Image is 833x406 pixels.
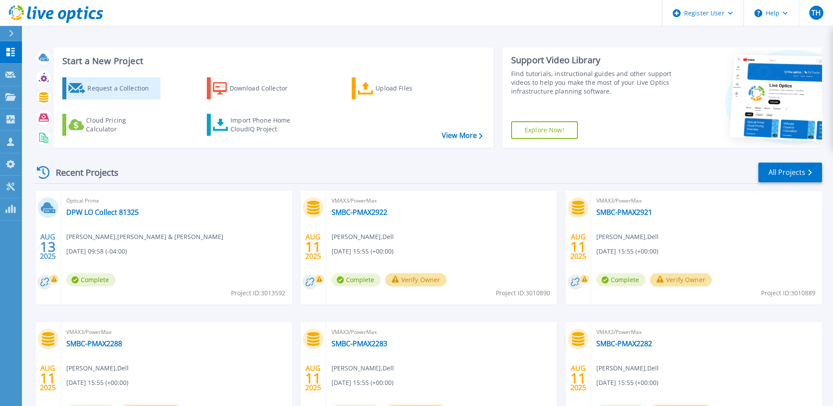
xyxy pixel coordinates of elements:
[332,378,393,388] span: [DATE] 15:55 (+00:00)
[511,54,674,66] div: Support Video Library
[570,362,587,394] div: AUG 2025
[305,362,321,394] div: AUG 2025
[62,77,160,99] a: Request a Collection
[305,374,321,382] span: 11
[332,246,393,256] span: [DATE] 15:55 (+00:00)
[305,231,321,263] div: AUG 2025
[570,374,586,382] span: 11
[305,243,321,250] span: 11
[231,116,299,134] div: Import Phone Home CloudIQ Project
[66,246,127,256] span: [DATE] 09:58 (-04:00)
[596,363,659,373] span: [PERSON_NAME] , Dell
[332,196,552,206] span: VMAX3/PowerMax
[87,80,158,97] div: Request a Collection
[761,288,815,298] span: Project ID: 3010889
[86,116,156,134] div: Cloud Pricing Calculator
[596,378,658,388] span: [DATE] 15:55 (+00:00)
[332,232,394,242] span: [PERSON_NAME] , Dell
[62,56,482,66] h3: Start a New Project
[596,196,817,206] span: VMAX3/PowerMax
[496,288,550,298] span: Project ID: 3010890
[442,131,483,140] a: View More
[40,243,56,250] span: 13
[375,80,446,97] div: Upload Files
[650,273,712,286] button: Verify Owner
[62,114,160,136] a: Cloud Pricing Calculator
[596,208,652,217] a: SMBC-PMAX2921
[596,273,645,286] span: Complete
[352,77,450,99] a: Upload Files
[570,243,586,250] span: 11
[811,9,821,16] span: TH
[332,339,387,348] a: SMBC-PMAX2283
[66,339,122,348] a: SMBC-PMAX2288
[66,327,287,337] span: VMAX3/PowerMax
[511,69,674,96] div: Find tutorials, instructional guides and other support videos to help you make the most of your L...
[385,273,447,286] button: Verify Owner
[596,232,659,242] span: [PERSON_NAME] , Dell
[66,196,287,206] span: Optical Prime
[231,288,285,298] span: Project ID: 3013592
[332,327,552,337] span: VMAX3/PowerMax
[66,363,129,373] span: [PERSON_NAME] , Dell
[66,273,115,286] span: Complete
[596,246,658,256] span: [DATE] 15:55 (+00:00)
[40,362,56,394] div: AUG 2025
[596,339,652,348] a: SMBC-PMAX2282
[207,77,305,99] a: Download Collector
[230,80,300,97] div: Download Collector
[570,231,587,263] div: AUG 2025
[34,162,130,183] div: Recent Projects
[332,273,381,286] span: Complete
[66,232,224,242] span: [PERSON_NAME] , [PERSON_NAME] & [PERSON_NAME]
[66,378,128,388] span: [DATE] 15:55 (+00:00)
[40,374,56,382] span: 11
[511,121,578,139] a: Explore Now!
[596,327,817,337] span: VMAX3/PowerMax
[332,208,387,217] a: SMBC-PMAX2922
[66,208,139,217] a: DPW LO Collect 81325
[40,231,56,263] div: AUG 2025
[332,363,394,373] span: [PERSON_NAME] , Dell
[758,163,822,182] a: All Projects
